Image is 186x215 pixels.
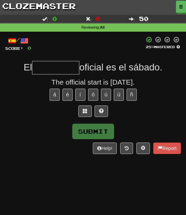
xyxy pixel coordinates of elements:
[27,45,31,51] span: 0
[79,62,162,72] span: oficial es el sábado.
[5,36,31,45] div: /
[24,62,32,72] span: El
[88,89,98,101] button: ó
[93,143,117,154] button: Help!
[86,17,92,21] span: :
[153,143,181,154] button: Report
[146,45,154,49] span: 25 %
[144,44,181,49] div: Mastered
[127,89,137,101] button: ñ
[52,15,57,22] span: 0
[5,77,181,87] div: The official start is [DATE].
[139,15,149,22] span: 50
[75,89,85,101] button: í
[96,15,100,22] span: 0
[78,105,92,117] button: Switch sentence to multiple choice alt+p
[129,17,135,21] span: :
[120,143,133,154] button: Round history (alt+y)
[72,124,114,139] button: Submit
[42,17,48,21] span: :
[5,46,23,51] span: Score:
[100,25,105,29] strong: All
[114,89,124,101] button: ü
[95,105,108,117] button: Single letter hint - you only get 1 per sentence and score half the points! alt+h
[62,89,73,101] button: é
[50,89,60,101] button: á
[101,89,111,101] button: ú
